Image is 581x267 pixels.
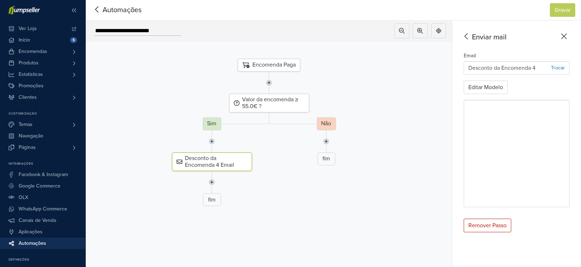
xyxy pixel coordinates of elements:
span: Automações [19,238,46,249]
span: OLX [19,192,28,203]
img: line-7960e5f4d2b50ad2986e.svg [323,130,329,152]
img: line-7960e5f4d2b50ad2986e.svg [209,130,215,152]
div: Não [317,117,336,130]
span: Estatísticas [19,69,43,80]
span: Temas [19,119,33,130]
iframe: Desconto da Encomenda 4 [464,100,569,207]
div: Remover Passo [464,219,511,232]
span: Encomendas [19,46,47,57]
img: line-7960e5f4d2b50ad2986e.svg [209,171,215,193]
span: Automações [92,5,131,15]
div: Desconto da Encomenda 4 Email [172,152,252,171]
span: 5 [70,37,77,43]
span: WhatsApp Commerce [19,203,67,215]
span: Início [19,34,30,46]
button: Gravar [550,3,575,17]
div: Enviar mail [461,32,570,43]
button: Editar Modelo [464,81,508,94]
div: Valor da encomenda ≥ 55.0€ ? [229,94,309,112]
p: Definições [9,258,85,262]
label: Email [464,52,476,60]
span: Promoções [19,80,44,92]
img: line-7960e5f4d2b50ad2986e.svg [266,72,272,94]
span: Clientes [19,92,37,103]
p: Integrações [9,162,85,166]
div: fim [317,152,335,165]
p: Customização [9,112,85,116]
p: Desconto da Encomenda 4 [468,64,536,72]
span: Navegação [19,130,43,142]
div: Encomenda Paga [238,59,300,72]
span: Google Commerce [19,180,60,192]
span: Canais de Venda [19,215,56,226]
span: Páginas [19,142,36,153]
p: Trocar [551,64,565,72]
span: Ver Loja [19,23,36,34]
span: Facebook & Instagram [19,169,68,180]
span: Aplicações [19,226,43,238]
span: Produtos [19,57,39,69]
